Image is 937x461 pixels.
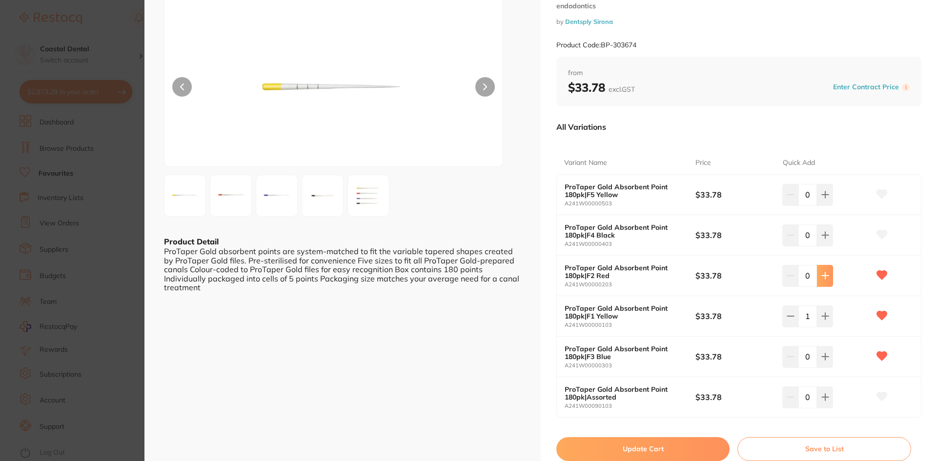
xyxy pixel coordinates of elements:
b: $33.78 [568,80,635,95]
button: Enter Contract Price [830,82,902,92]
small: A241W00000303 [565,362,695,369]
p: Price [695,158,711,168]
b: $33.78 [695,189,774,200]
div: ProTaper Gold absorbent points are system-matched to fit the variable tapered shapes created by P... [164,247,521,292]
span: excl. GST [609,85,635,94]
small: A241W00000103 [565,322,695,328]
small: A241W00000203 [565,281,695,288]
b: $33.78 [695,311,774,321]
b: ProTaper Gold Absorbent Point 180pk|F2 Red [565,264,682,280]
small: Product Code: BP-303674 [556,41,636,49]
img: Zw [167,178,203,213]
small: A241W00000403 [565,241,695,247]
b: $33.78 [695,392,774,402]
b: $33.78 [695,270,774,281]
p: Variant Name [564,158,607,168]
p: All Variations [556,122,606,132]
b: Product Detail [164,237,219,246]
b: ProTaper Gold Absorbent Point 180pk|F4 Black [565,223,682,239]
img: dGVkLmpwZw [351,178,386,213]
small: A241W00090103 [565,403,695,409]
small: endodontics [556,2,921,10]
b: $33.78 [695,230,774,241]
a: Dentsply Sirona [565,18,613,25]
b: ProTaper Gold Absorbent Point 180pk|F5 Yellow [565,183,682,199]
p: Quick Add [783,158,815,168]
b: $33.78 [695,351,774,362]
img: Zw [232,12,435,166]
small: by [556,18,921,25]
b: ProTaper Gold Absorbent Point 180pk|Assorted [565,385,682,401]
label: i [902,83,910,91]
img: Zw [305,178,340,213]
button: Save to List [737,437,911,461]
small: A241W00000503 [565,200,695,207]
button: Update Cart [556,437,730,461]
span: from [568,68,910,78]
b: ProTaper Gold Absorbent Point 180pk|F3 Blue [565,345,682,361]
img: Zw [213,178,248,213]
img: Zw [259,178,294,213]
b: ProTaper Gold Absorbent Point 180pk|F1 Yellow [565,304,682,320]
